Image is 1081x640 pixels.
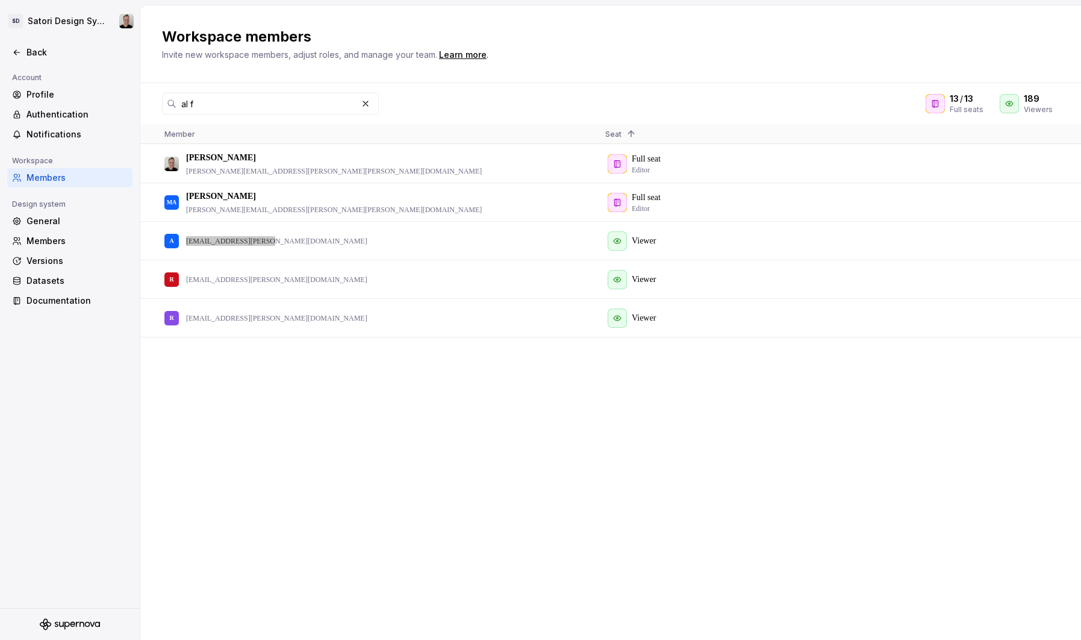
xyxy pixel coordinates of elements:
div: R [169,268,173,291]
img: Alan Gornick [164,157,179,171]
div: Documentation [26,295,128,307]
a: Versions [7,251,132,271]
button: SDSatori Design SystemAlan Gornick [2,8,137,34]
span: . [437,51,488,60]
svg: Supernova Logo [40,618,100,630]
div: Satori Design System [28,15,105,27]
p: [PERSON_NAME] [186,190,256,202]
span: 13 [964,93,973,105]
a: Authentication [7,105,132,124]
div: Versions [26,255,128,267]
p: [PERSON_NAME] [186,152,256,164]
div: Datasets [26,275,128,287]
span: Invite new workspace members, adjust roles, and manage your team. [162,49,437,60]
div: Design system [7,197,70,212]
a: Documentation [7,291,132,310]
a: General [7,212,132,231]
a: Profile [7,85,132,104]
p: [EMAIL_ADDRESS][PERSON_NAME][DOMAIN_NAME] [186,275,367,284]
p: [PERSON_NAME][EMAIL_ADDRESS][PERSON_NAME][PERSON_NAME][DOMAIN_NAME] [186,166,482,176]
div: Workspace [7,154,58,168]
input: Search in workspace members... [176,93,357,115]
div: Back [26,46,128,58]
div: Profile [26,89,128,101]
span: Seat [605,130,621,139]
div: A [169,229,173,253]
a: Back [7,43,132,62]
a: Members [7,168,132,187]
a: Members [7,231,132,251]
div: Members [26,235,128,247]
div: Members [26,172,128,184]
a: Learn more [439,49,487,61]
div: Account [7,71,46,85]
div: Viewers [1024,105,1053,115]
img: Alan Gornick [119,14,134,28]
div: General [26,215,128,227]
div: Full seats [950,105,985,115]
div: SD [8,14,23,28]
span: 13 [950,93,959,105]
span: 189 [1024,93,1039,105]
span: Member [164,130,195,139]
h2: Workspace members [162,27,1045,46]
p: [EMAIL_ADDRESS][PERSON_NAME][DOMAIN_NAME] [186,313,367,323]
p: [EMAIL_ADDRESS][PERSON_NAME][DOMAIN_NAME] [186,236,367,246]
div: R [169,306,173,330]
div: MA [167,190,177,214]
a: Datasets [7,271,132,290]
a: Notifications [7,125,132,144]
div: Authentication [26,108,128,121]
div: / [950,93,985,105]
p: [PERSON_NAME][EMAIL_ADDRESS][PERSON_NAME][PERSON_NAME][DOMAIN_NAME] [186,205,482,215]
div: Notifications [26,128,128,140]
